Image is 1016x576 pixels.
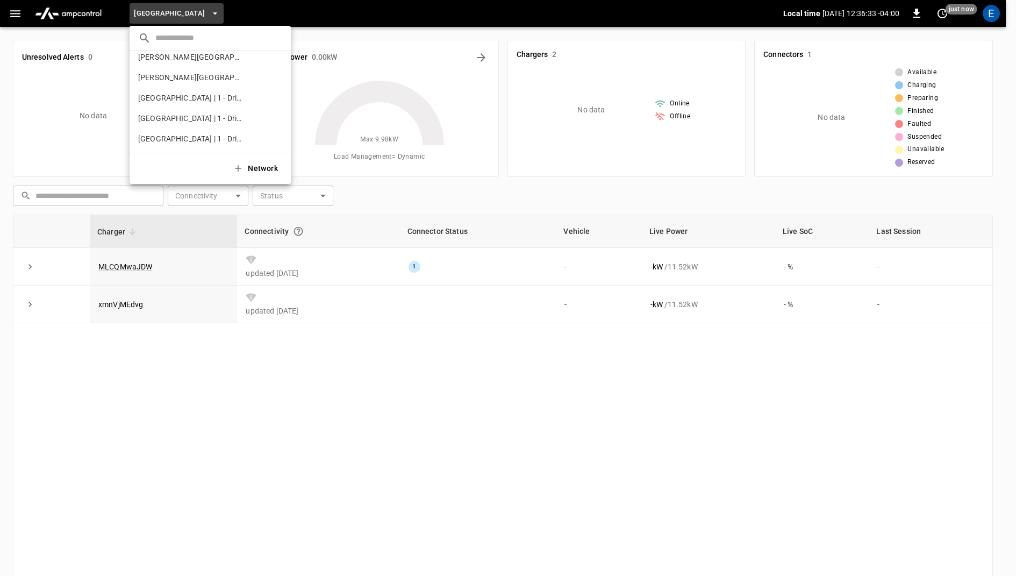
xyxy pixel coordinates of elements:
[138,93,243,103] p: [GEOGRAPHIC_DATA] | 1 - Drive-Up 2
[138,72,244,83] p: [PERSON_NAME][GEOGRAPHIC_DATA]
[138,52,243,62] p: [PERSON_NAME][GEOGRAPHIC_DATA]
[138,133,243,144] p: [GEOGRAPHIC_DATA] | 1 - Drive-Up 2 - Split 2
[138,113,243,124] p: [GEOGRAPHIC_DATA] | 1 - Drive-Up 2 - Split 1
[226,158,287,180] button: Network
